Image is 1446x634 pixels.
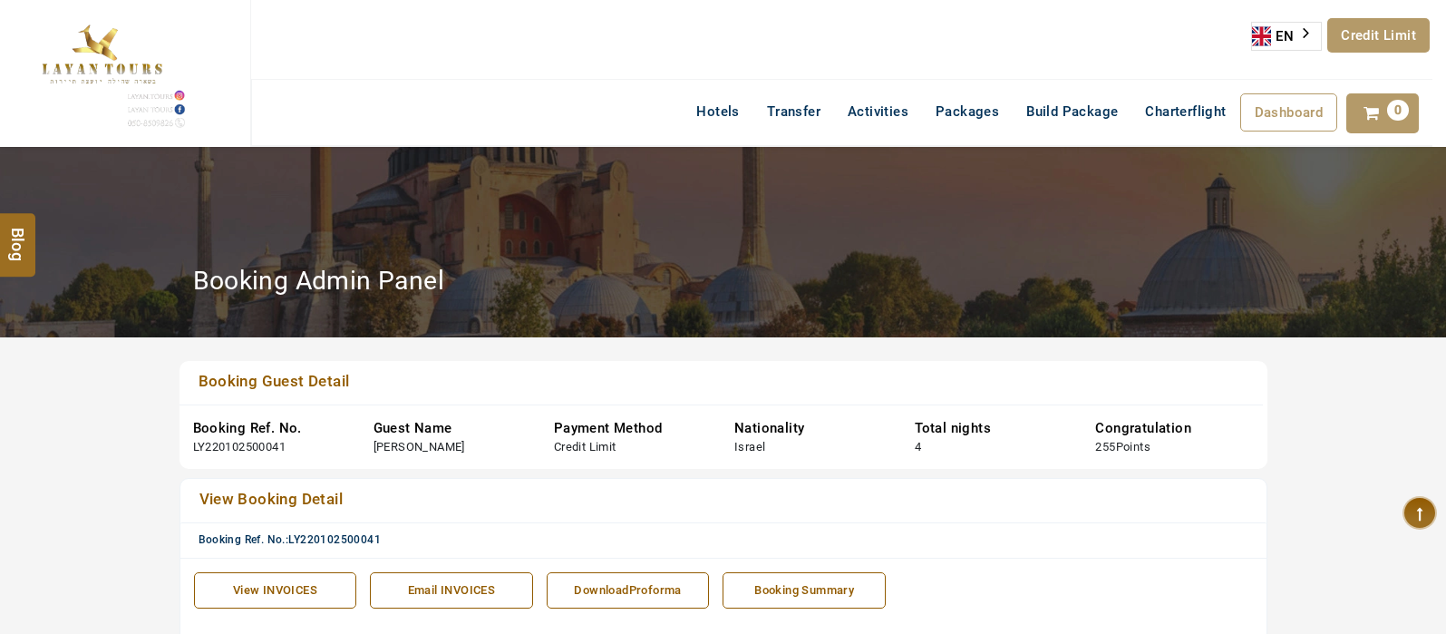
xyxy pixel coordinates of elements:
[547,572,710,610] a: DownloadProforma
[753,93,834,130] a: Transfer
[1095,419,1248,438] div: Congratulation
[1252,23,1321,50] a: EN
[204,582,347,600] div: View INVOICES
[733,582,876,600] div: Booking Summary
[554,419,707,438] div: Payment Method
[1346,93,1419,133] a: 0
[193,439,286,456] div: LY220102500041
[1013,93,1131,130] a: Build Package
[193,265,445,297] h2: Booking Admin Panel
[1145,103,1226,120] span: Charterflight
[1251,22,1322,51] aside: Language selected: English
[1327,18,1430,53] a: Credit Limit
[554,439,616,456] div: Credit Limit
[193,370,1148,395] a: Booking Guest Detail
[199,490,344,508] span: View Booking Detail
[199,532,1262,548] div: Booking Ref. No.:
[1251,22,1322,51] div: Language
[922,93,1013,130] a: Packages
[734,419,888,438] div: Nationality
[14,8,189,131] img: The Royal Line Holidays
[374,419,527,438] div: Guest Name
[1116,440,1150,454] span: Points
[374,439,465,456] div: [PERSON_NAME]
[288,533,381,546] span: LY220102500041
[1131,93,1239,130] a: Charterflight
[1255,104,1324,121] span: Dashboard
[683,93,752,130] a: Hotels
[834,93,922,130] a: Activities
[915,439,921,456] div: 4
[1387,100,1409,121] span: 0
[194,572,357,610] a: View INVOICES
[915,419,1068,438] div: Total nights
[1095,440,1115,454] span: 255
[6,227,30,242] span: Blog
[734,439,765,456] div: Israel
[723,572,886,610] a: Booking Summary
[193,419,346,438] div: Booking Ref. No.
[370,572,533,610] a: Email INVOICES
